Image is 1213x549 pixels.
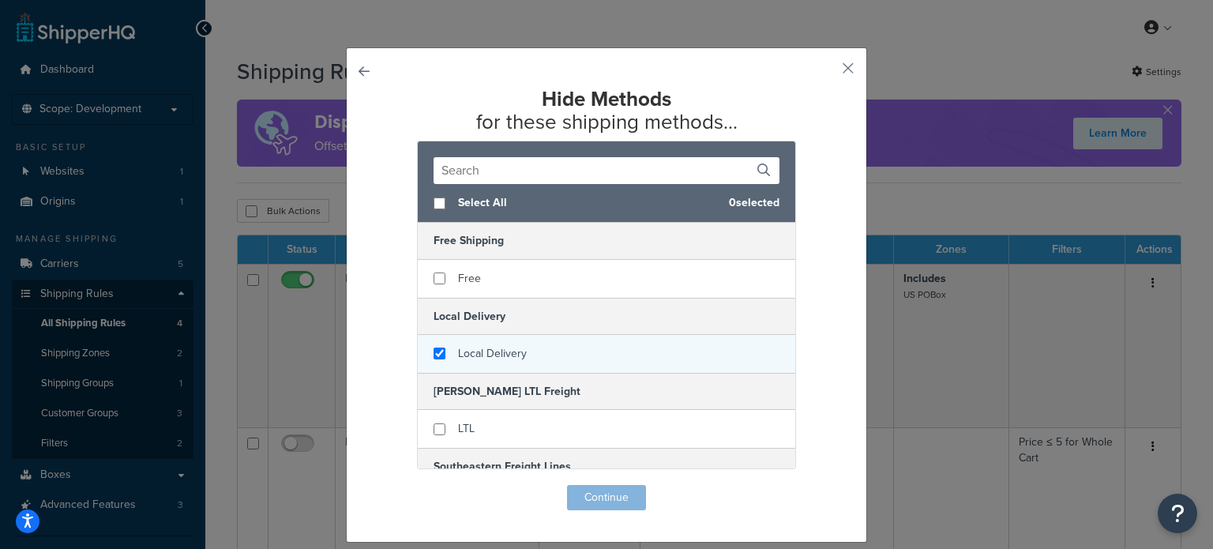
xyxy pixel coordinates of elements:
input: Search [434,157,779,184]
h5: Free Shipping [418,223,795,259]
span: Local Delivery [458,345,527,362]
button: Open Resource Center [1158,494,1197,533]
h2: for these shipping methods... [386,88,827,133]
h5: Local Delivery [418,298,795,335]
h5: [PERSON_NAME] LTL Freight [418,373,795,410]
span: Select All [458,192,716,214]
span: LTL [458,420,475,437]
span: Free [458,270,481,287]
h5: Southeastern Freight Lines [418,448,795,485]
strong: Hide Methods [542,84,671,114]
div: 0 selected [418,184,795,223]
